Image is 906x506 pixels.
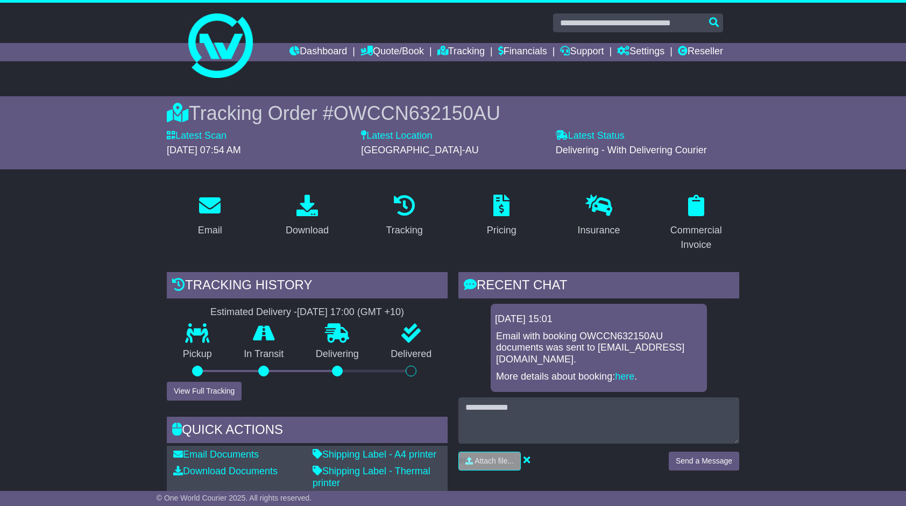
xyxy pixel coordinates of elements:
[660,223,732,252] div: Commercial Invoice
[167,348,228,360] p: Pickup
[334,102,500,124] span: OWCCN632150AU
[167,102,739,125] div: Tracking Order #
[577,223,620,238] div: Insurance
[198,223,222,238] div: Email
[167,130,226,142] label: Latest Scan
[570,191,627,241] a: Insurance
[157,494,312,502] span: © One World Courier 2025. All rights reserved.
[556,130,625,142] label: Latest Status
[480,191,523,241] a: Pricing
[653,191,739,256] a: Commercial Invoice
[279,191,336,241] a: Download
[167,307,448,318] div: Estimated Delivery -
[386,223,423,238] div: Tracking
[669,452,739,471] button: Send a Message
[313,466,430,488] a: Shipping Label - Thermal printer
[173,466,278,476] a: Download Documents
[191,191,229,241] a: Email
[361,130,432,142] label: Latest Location
[495,313,703,325] div: [DATE] 15:01
[297,307,404,318] div: [DATE] 17:00 (GMT +10)
[678,43,723,61] a: Reseller
[560,43,604,61] a: Support
[496,331,702,366] p: Email with booking OWCCN632150AU documents was sent to [EMAIL_ADDRESS][DOMAIN_NAME].
[300,348,375,360] p: Delivering
[286,223,329,238] div: Download
[167,145,241,155] span: [DATE] 07:54 AM
[313,449,436,460] a: Shipping Label - A4 printer
[167,272,448,301] div: Tracking history
[487,223,516,238] div: Pricing
[379,191,430,241] a: Tracking
[615,371,634,382] a: here
[173,449,259,460] a: Email Documents
[458,272,739,301] div: RECENT CHAT
[361,145,478,155] span: [GEOGRAPHIC_DATA]-AU
[437,43,485,61] a: Tracking
[375,348,448,360] p: Delivered
[228,348,300,360] p: In Transit
[496,371,702,383] p: More details about booking: .
[617,43,664,61] a: Settings
[289,43,347,61] a: Dashboard
[360,43,424,61] a: Quote/Book
[167,417,448,446] div: Quick Actions
[556,145,707,155] span: Delivering - With Delivering Courier
[167,382,242,401] button: View Full Tracking
[498,43,547,61] a: Financials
